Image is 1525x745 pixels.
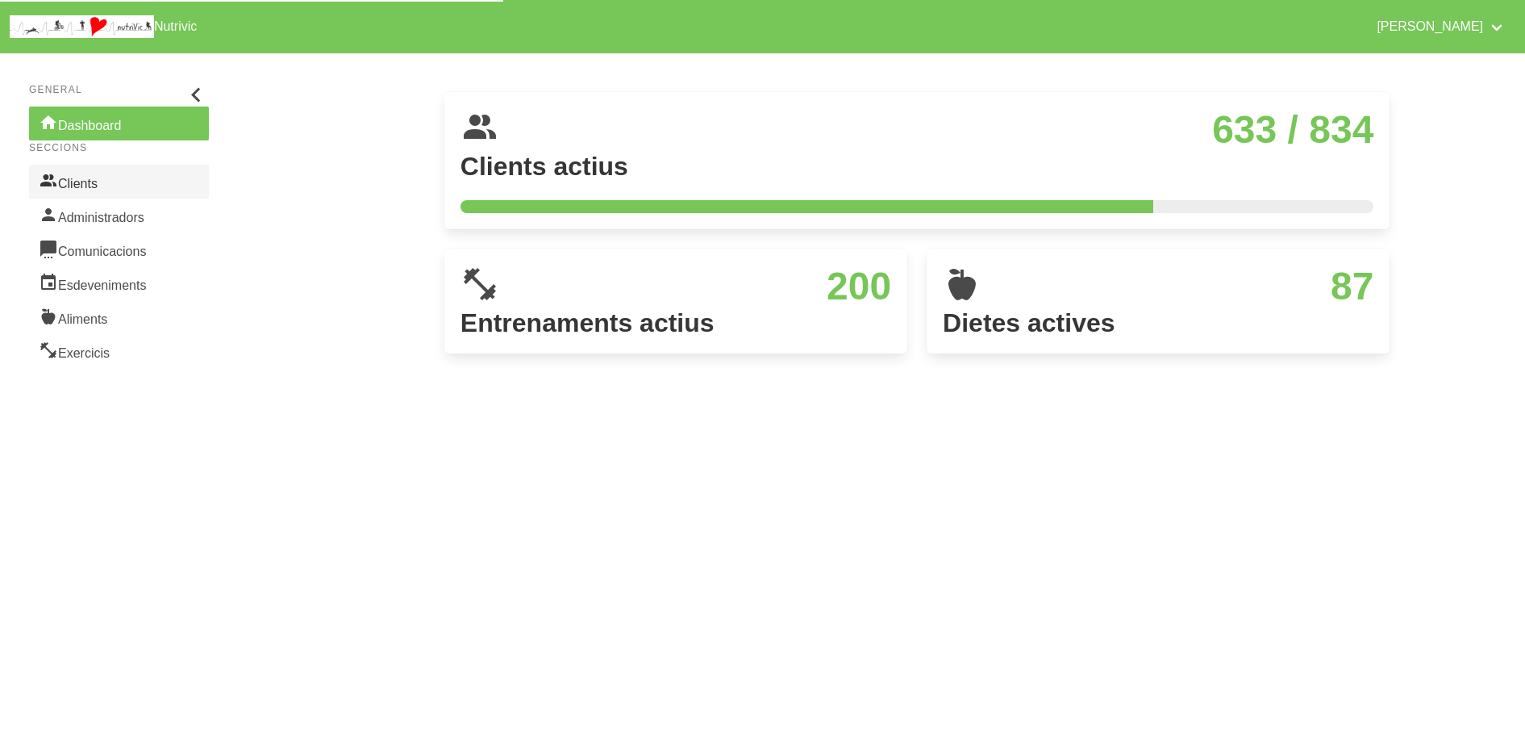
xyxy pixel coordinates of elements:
p: Seccions [29,140,209,155]
h4: Clients actius [460,152,1374,181]
a: [PERSON_NAME] [1367,6,1515,47]
a: Dashboard [29,107,209,140]
h3: 87 [994,265,1373,308]
a: Administradors [29,199,209,232]
a: Esdeveniments [29,266,209,300]
a: Comunicacions [29,232,209,266]
a: Exercicis [29,334,209,368]
h3: 200 [512,265,891,308]
p: General [29,82,209,97]
a: Clients [29,165,209,199]
img: company_logo [10,15,154,38]
h4: Entrenaments actius [460,308,891,337]
a: Aliments [29,300,209,334]
h4: Dietes actives [943,308,1373,337]
h3: 633 / 834 [512,108,1374,152]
